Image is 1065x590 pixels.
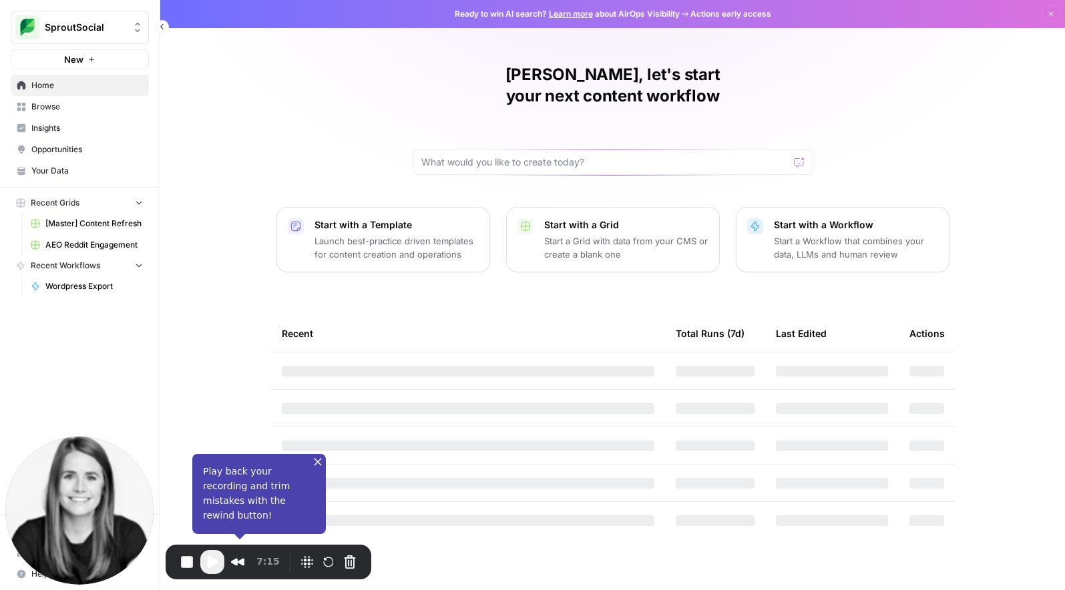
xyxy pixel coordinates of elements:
[64,53,83,66] span: New
[11,11,149,44] button: Workspace: SproutSocial
[544,234,708,261] p: Start a Grid with data from your CMS or create a blank one
[11,256,149,276] button: Recent Workflows
[11,117,149,139] a: Insights
[31,79,143,91] span: Home
[11,96,149,117] a: Browse
[774,218,938,232] p: Start with a Workflow
[455,8,680,20] span: Ready to win AI search? about AirOps Visibility
[282,315,654,352] div: Recent
[11,160,149,182] a: Your Data
[736,207,949,272] button: Start with a WorkflowStart a Workflow that combines your data, LLMs and human review
[25,234,149,256] a: AEO Reddit Engagement
[25,213,149,234] a: [Master] Content Refresh
[31,122,143,134] span: Insights
[690,8,771,20] span: Actions early access
[11,75,149,96] a: Home
[421,156,789,169] input: What would you like to create today?
[45,21,126,34] span: SproutSocial
[11,139,149,160] a: Opportunities
[776,315,827,352] div: Last Edited
[276,207,490,272] button: Start with a TemplateLaunch best-practice driven templates for content creation and operations
[45,239,143,251] span: AEO Reddit Engagement
[11,193,149,213] button: Recent Grids
[413,64,813,107] h1: [PERSON_NAME], let's start your next content workflow
[31,197,79,209] span: Recent Grids
[25,276,149,297] a: Wordpress Export
[676,315,744,352] div: Total Runs (7d)
[506,207,720,272] button: Start with a GridStart a Grid with data from your CMS or create a blank one
[549,9,593,19] a: Learn more
[774,234,938,261] p: Start a Workflow that combines your data, LLMs and human review
[45,218,143,230] span: [Master] Content Refresh
[314,234,479,261] p: Launch best-practice driven templates for content creation and operations
[31,101,143,113] span: Browse
[544,218,708,232] p: Start with a Grid
[314,218,479,232] p: Start with a Template
[11,49,149,69] button: New
[909,315,945,352] div: Actions
[15,15,39,39] img: SproutSocial Logo
[45,280,143,292] span: Wordpress Export
[31,260,100,272] span: Recent Workflows
[31,143,143,156] span: Opportunities
[31,165,143,177] span: Your Data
